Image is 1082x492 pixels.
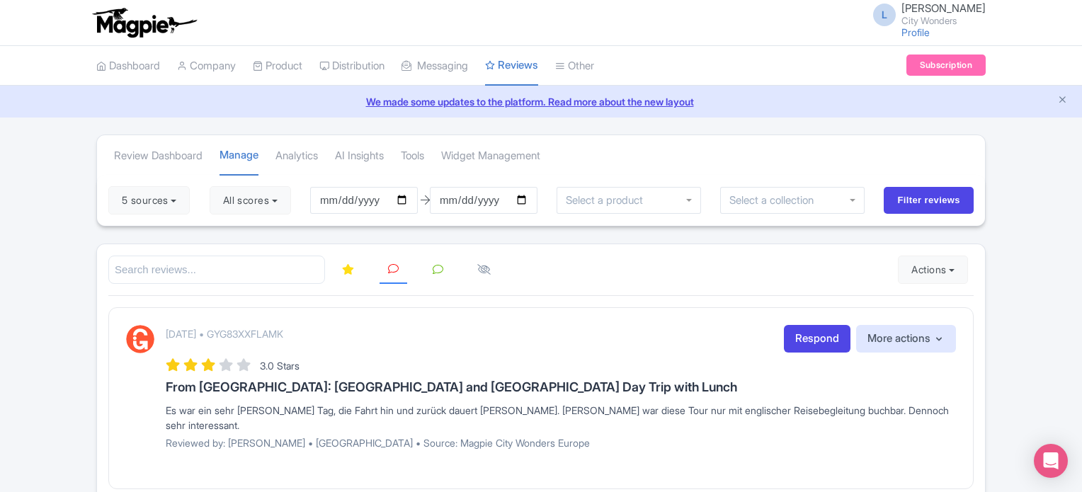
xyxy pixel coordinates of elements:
[901,16,986,25] small: City Wonders
[126,325,154,353] img: GetYourGuide Logo
[873,4,896,26] span: L
[566,194,651,207] input: Select a product
[275,137,318,176] a: Analytics
[166,326,283,341] p: [DATE] • GYG83XXFLAMK
[166,403,956,433] div: Es war ein sehr [PERSON_NAME] Tag, die Fahrt hin und zurück dauert [PERSON_NAME]. [PERSON_NAME] w...
[729,194,824,207] input: Select a collection
[166,380,956,394] h3: From [GEOGRAPHIC_DATA]: [GEOGRAPHIC_DATA] and [GEOGRAPHIC_DATA] Day Trip with Lunch
[441,137,540,176] a: Widget Management
[260,360,300,372] span: 3.0 Stars
[166,435,956,450] p: Reviewed by: [PERSON_NAME] • [GEOGRAPHIC_DATA] • Source: Magpie City Wonders Europe
[108,256,325,285] input: Search reviews...
[901,1,986,15] span: [PERSON_NAME]
[96,47,160,86] a: Dashboard
[485,46,538,86] a: Reviews
[1057,93,1068,109] button: Close announcement
[177,47,236,86] a: Company
[89,7,199,38] img: logo-ab69f6fb50320c5b225c76a69d11143b.png
[784,325,850,353] a: Respond
[114,137,203,176] a: Review Dashboard
[335,137,384,176] a: AI Insights
[555,47,594,86] a: Other
[220,136,258,176] a: Manage
[8,94,1074,109] a: We made some updates to the platform. Read more about the new layout
[1034,444,1068,478] div: Open Intercom Messenger
[906,55,986,76] a: Subscription
[402,47,468,86] a: Messaging
[865,3,986,25] a: L [PERSON_NAME] City Wonders
[884,187,974,214] input: Filter reviews
[108,186,190,214] button: 5 sources
[856,325,956,353] button: More actions
[901,26,930,38] a: Profile
[898,256,968,284] button: Actions
[319,47,385,86] a: Distribution
[401,137,424,176] a: Tools
[253,47,302,86] a: Product
[210,186,291,214] button: All scores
